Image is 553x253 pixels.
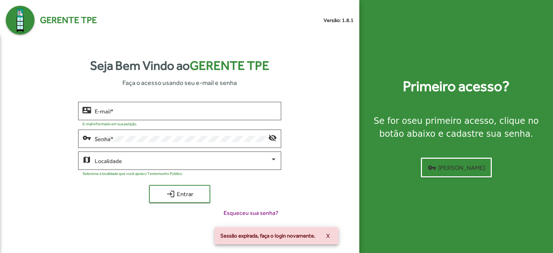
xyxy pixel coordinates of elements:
[190,58,269,73] span: Gerente TPE
[122,78,237,87] span: Faça o acesso usando seu e-mail e senha
[220,232,315,239] span: Sessão expirada, faça o login novamente.
[82,122,137,126] mat-hint: E-mail informado em sua petição.
[6,6,35,35] img: Logo Gerente
[149,185,210,203] button: Entrar
[166,190,175,198] mat-icon: login
[407,116,494,126] strong: seu primeiro acesso
[82,133,91,142] mat-icon: vpn_key
[82,171,183,176] mat-hint: Selecione a localidade que você apoia o Testemunho Público.
[156,188,204,200] span: Entrar
[82,155,91,164] mat-icon: map
[421,158,492,177] button: [PERSON_NAME]
[324,17,354,24] small: Versão: 1.8.1
[268,133,277,142] mat-icon: visibility_off
[403,76,509,97] strong: Primeiro acesso?
[428,163,436,172] mat-icon: vpn_key
[320,229,336,242] button: X
[40,13,97,27] span: Gerente TPE
[82,105,91,114] mat-icon: contact_mail
[368,114,544,140] div: Se for o , clique no botão abaixo e cadastre sua senha.
[428,161,485,174] span: [PERSON_NAME]
[224,209,278,217] span: Esqueceu sua senha?
[326,229,330,242] span: X
[90,56,269,75] strong: Seja Bem Vindo ao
